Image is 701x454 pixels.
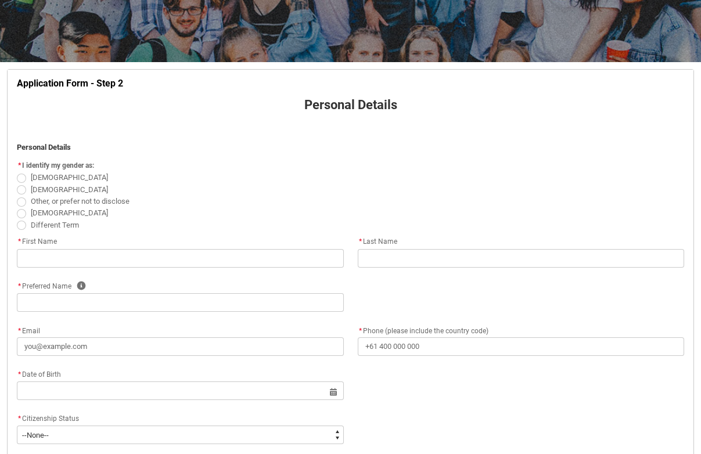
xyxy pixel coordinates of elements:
abbr: required [18,415,21,423]
span: [DEMOGRAPHIC_DATA] [31,185,108,194]
span: Other, or prefer not to disclose [31,197,130,206]
strong: Personal Details [17,143,71,152]
strong: Application Form - Step 2 [17,78,123,89]
label: Email [17,323,45,336]
abbr: required [359,237,362,246]
abbr: required [18,370,21,379]
strong: Personal Details [304,98,397,112]
abbr: required [18,282,21,290]
label: Phone (please include the country code) [358,323,493,336]
abbr: required [359,327,362,335]
span: Last Name [358,237,397,246]
span: [DEMOGRAPHIC_DATA] [31,173,108,182]
abbr: required [18,327,21,335]
span: I identify my gender as: [22,161,94,170]
span: Different Term [31,221,79,229]
abbr: required [18,237,21,246]
input: +61 400 000 000 [358,337,685,356]
span: Citizenship Status [22,415,79,423]
span: Preferred Name [17,282,71,290]
span: Date of Birth [17,370,61,379]
abbr: required [18,161,21,170]
span: [DEMOGRAPHIC_DATA] [31,208,108,217]
span: First Name [17,237,57,246]
input: you@example.com [17,337,344,356]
